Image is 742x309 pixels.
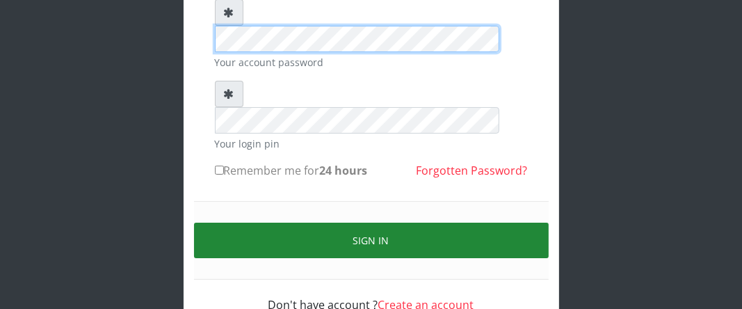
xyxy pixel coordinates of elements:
[194,223,549,258] button: Sign in
[215,136,528,151] small: Your login pin
[215,55,528,70] small: Your account password
[417,163,528,178] a: Forgotten Password?
[320,163,368,178] b: 24 hours
[215,166,224,175] input: Remember me for24 hours
[215,162,368,179] label: Remember me for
